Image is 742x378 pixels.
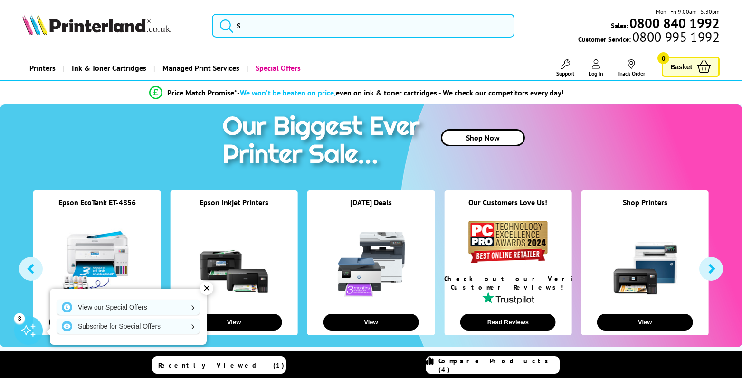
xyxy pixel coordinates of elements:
[247,56,308,80] a: Special Offers
[57,300,200,315] a: View our Special Offers
[200,282,213,295] div: ✕
[57,319,200,334] a: Subscribe for Special Offers
[589,59,603,77] a: Log In
[49,314,145,331] button: View
[63,56,153,80] a: Ink & Toner Cartridges
[578,32,720,44] span: Customer Service:
[629,14,720,32] b: 0800 840 1992
[22,14,200,37] a: Printerland Logo
[153,56,247,80] a: Managed Print Services
[426,356,560,374] a: Compare Products (4)
[581,198,709,219] div: Shop Printers
[200,198,268,207] a: Epson Inkjet Printers
[657,52,669,64] span: 0
[444,198,571,219] div: Our Customers Love Us!
[460,314,556,331] button: Read Reviews
[22,14,171,35] img: Printerland Logo
[556,70,574,77] span: Support
[212,14,514,38] input: S
[218,104,429,179] img: printer sale
[631,32,720,41] span: 0800 995 1992
[14,313,25,323] div: 3
[5,85,708,101] li: modal_Promise
[662,57,720,77] a: Basket 0
[656,7,720,16] span: Mon - Fri 9:00am - 5:30pm
[589,70,603,77] span: Log In
[611,21,628,30] span: Sales:
[237,88,564,97] div: - even on ink & toner cartridges - We check our competitors every day!
[22,56,63,80] a: Printers
[444,274,571,292] div: Check out our Verified Customer Reviews!
[186,314,282,331] button: View
[323,314,419,331] button: View
[438,357,559,374] span: Compare Products (4)
[58,198,136,207] a: Epson EcoTank ET-4856
[240,88,336,97] span: We won’t be beaten on price,
[670,60,692,73] span: Basket
[441,129,525,146] a: Shop Now
[307,198,435,219] div: [DATE] Deals
[72,56,146,80] span: Ink & Toner Cartridges
[167,88,237,97] span: Price Match Promise*
[556,59,574,77] a: Support
[152,356,286,374] a: Recently Viewed (1)
[158,361,285,369] span: Recently Viewed (1)
[628,19,720,28] a: 0800 840 1992
[618,59,645,77] a: Track Order
[597,314,693,331] button: View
